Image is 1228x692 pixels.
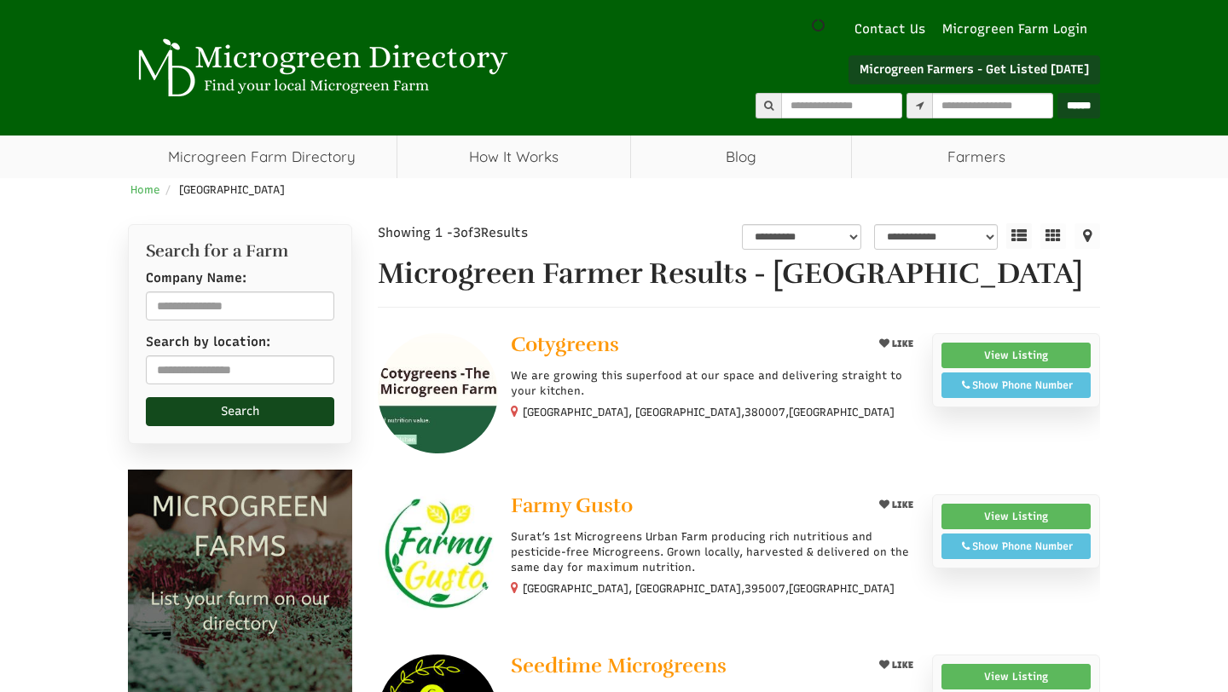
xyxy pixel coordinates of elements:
h1: Microgreen Farmer Results - [GEOGRAPHIC_DATA] [378,258,1101,290]
a: Farmy Gusto [511,494,860,521]
img: Microgreen Directory [128,38,512,98]
a: View Listing [941,504,1091,529]
a: Home [130,183,160,196]
span: [GEOGRAPHIC_DATA] [789,405,895,420]
img: Farmy Gusto [378,494,498,614]
span: LIKE [889,338,913,349]
span: Cotygreens [511,332,619,357]
a: Microgreen Farm Login [942,20,1096,38]
a: Contact Us [846,20,934,38]
button: LIKE [873,655,919,676]
span: LIKE [889,660,913,671]
div: Showing 1 - of Results [378,224,618,242]
label: Search by location: [146,333,270,351]
span: 380007 [744,405,785,420]
a: Microgreen Farm Directory [128,136,397,178]
small: [GEOGRAPHIC_DATA], [GEOGRAPHIC_DATA], , [523,406,895,418]
a: How It Works [397,136,630,178]
button: Search [146,397,334,426]
p: We are growing this superfood at our space and delivering straight to your kitchen. [511,368,919,399]
span: [GEOGRAPHIC_DATA] [789,581,895,597]
span: [GEOGRAPHIC_DATA] [179,183,285,196]
a: Cotygreens [511,333,860,360]
span: LIKE [889,499,913,510]
span: Farmers [852,136,1100,178]
span: 395007 [744,581,785,597]
a: View Listing [941,343,1091,368]
div: Show Phone Number [951,378,1081,393]
a: View Listing [941,664,1091,689]
a: Blog [631,136,852,178]
h2: Search for a Farm [146,242,334,261]
span: Seedtime Microgreens [511,653,727,678]
div: Show Phone Number [951,539,1081,554]
span: Farmy Gusto [511,493,633,518]
p: Surat’s 1st Microgreens Urban Farm producing rich nutritious and pesticide-free Microgreens. Grow... [511,529,919,576]
button: LIKE [873,494,919,516]
small: [GEOGRAPHIC_DATA], [GEOGRAPHIC_DATA], , [523,582,895,595]
a: Seedtime Microgreens [511,655,860,681]
a: Microgreen Farmers - Get Listed [DATE] [849,55,1100,84]
span: 3 [453,225,460,240]
button: LIKE [873,333,919,355]
img: Cotygreens [378,333,498,453]
label: Company Name: [146,269,246,287]
span: 3 [473,225,481,240]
